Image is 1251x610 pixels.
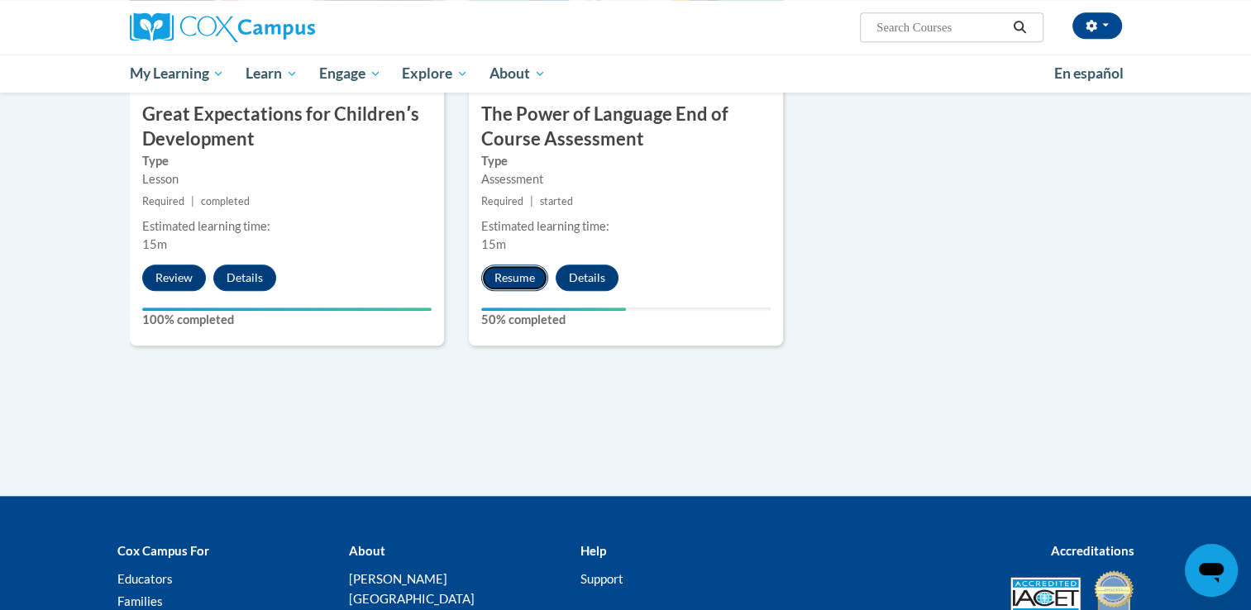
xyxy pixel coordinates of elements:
input: Search Courses [875,17,1007,37]
b: Help [580,543,605,558]
span: Engage [319,64,381,83]
div: Estimated learning time: [481,217,771,236]
img: Cox Campus [130,12,315,42]
a: En español [1043,56,1134,91]
label: Type [142,152,432,170]
b: About [348,543,384,558]
span: About [489,64,546,83]
span: Explore [402,64,468,83]
iframe: Button to launch messaging window [1185,544,1238,597]
b: Accreditations [1051,543,1134,558]
a: About [479,55,556,93]
button: Details [556,264,618,291]
span: completed [201,195,250,207]
button: Search [1007,17,1032,37]
span: My Learning [129,64,224,83]
div: Your progress [142,307,432,311]
span: Required [481,195,523,207]
div: Main menu [105,55,1147,93]
span: Required [142,195,184,207]
label: 100% completed [142,311,432,329]
span: | [530,195,533,207]
a: My Learning [119,55,236,93]
h3: The Power of Language End of Course Assessment [469,102,783,153]
button: Account Settings [1072,12,1122,39]
b: Cox Campus For [117,543,209,558]
span: En español [1054,64,1124,82]
label: 50% completed [481,311,771,329]
button: Details [213,264,276,291]
span: started [540,195,573,207]
a: Engage [308,55,392,93]
div: Your progress [481,307,626,311]
button: Review [142,264,206,291]
button: Resume [481,264,548,291]
span: | [191,195,194,207]
div: Lesson [142,170,432,188]
div: Estimated learning time: [142,217,432,236]
span: 15m [481,237,506,251]
a: Explore [391,55,479,93]
div: Assessment [481,170,771,188]
span: Learn [246,64,298,83]
h3: Great Expectations for Childrenʹs Development [130,102,444,153]
a: Learn [235,55,308,93]
a: [PERSON_NAME][GEOGRAPHIC_DATA] [348,571,474,606]
a: Cox Campus [130,12,444,42]
a: Families [117,593,163,608]
a: Support [580,571,623,586]
label: Type [481,152,771,170]
span: 15m [142,237,167,251]
a: Educators [117,571,173,586]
